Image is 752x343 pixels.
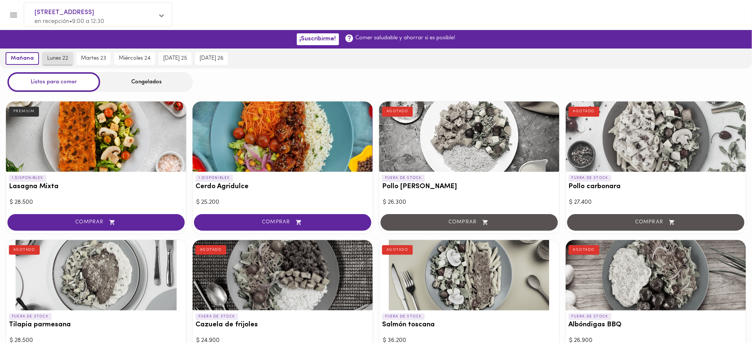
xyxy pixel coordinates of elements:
[300,36,336,43] span: ¡Suscribirme!
[9,107,39,116] div: PREMIUM
[76,52,111,65] button: martes 23
[569,313,611,320] p: FUERA DE STOCK
[196,313,238,320] p: FUERA DE STOCK
[196,183,370,191] h3: Cerdo Agridulce
[356,34,456,42] p: Comer saludable y ahorrar si es posible!
[9,245,40,255] div: AGOTADO
[569,321,743,329] h3: Albóndigas BBQ
[203,219,362,226] span: COMPRAR
[382,107,413,116] div: AGOTADO
[159,52,191,65] button: [DATE] 25
[382,321,556,329] h3: Salmón toscana
[163,55,187,62] span: [DATE] 25
[43,52,73,65] button: lunes 22
[9,183,183,191] h3: Lasagna Mixta
[11,55,34,62] span: mañana
[6,52,39,65] button: mañana
[4,6,23,24] button: Menu
[196,175,233,182] p: 1 DISPONIBLES
[35,8,154,17] span: [STREET_ADDRESS]
[10,198,183,207] div: $ 28.500
[81,55,106,62] span: martes 23
[196,245,226,255] div: AGOTADO
[382,313,425,320] p: FUERA DE STOCK
[569,175,611,182] p: FUERA DE STOCK
[709,300,745,336] iframe: Messagebird Livechat Widget
[569,183,743,191] h3: Pollo carbonara
[193,101,373,172] div: Cerdo Agridulce
[297,33,339,45] button: ¡Suscribirme!
[6,101,186,172] div: Lasagna Mixta
[195,52,228,65] button: [DATE] 26
[6,240,186,310] div: Tilapia parmesana
[193,240,373,310] div: Cazuela de frijoles
[382,245,413,255] div: AGOTADO
[9,321,183,329] h3: Tilapia parmesana
[7,72,100,92] div: Listos para comer
[569,107,600,116] div: AGOTADO
[194,214,371,231] button: COMPRAR
[569,245,600,255] div: AGOTADO
[379,101,559,172] div: Pollo Tikka Massala
[9,313,52,320] p: FUERA DE STOCK
[9,175,46,182] p: 1 DISPONIBLES
[100,72,193,92] div: Congelados
[114,52,155,65] button: miércoles 24
[7,214,185,231] button: COMPRAR
[35,19,104,24] span: en recepción • 9:00 a 12:30
[569,198,742,207] div: $ 27.400
[196,321,370,329] h3: Cazuela de frijoles
[47,55,68,62] span: lunes 22
[196,198,369,207] div: $ 25.200
[379,240,559,310] div: Salmón toscana
[566,240,746,310] div: Albóndigas BBQ
[17,219,175,226] span: COMPRAR
[119,55,151,62] span: miércoles 24
[200,55,223,62] span: [DATE] 26
[382,183,556,191] h3: Pollo [PERSON_NAME]
[566,101,746,172] div: Pollo carbonara
[383,198,556,207] div: $ 26.300
[382,175,425,182] p: FUERA DE STOCK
